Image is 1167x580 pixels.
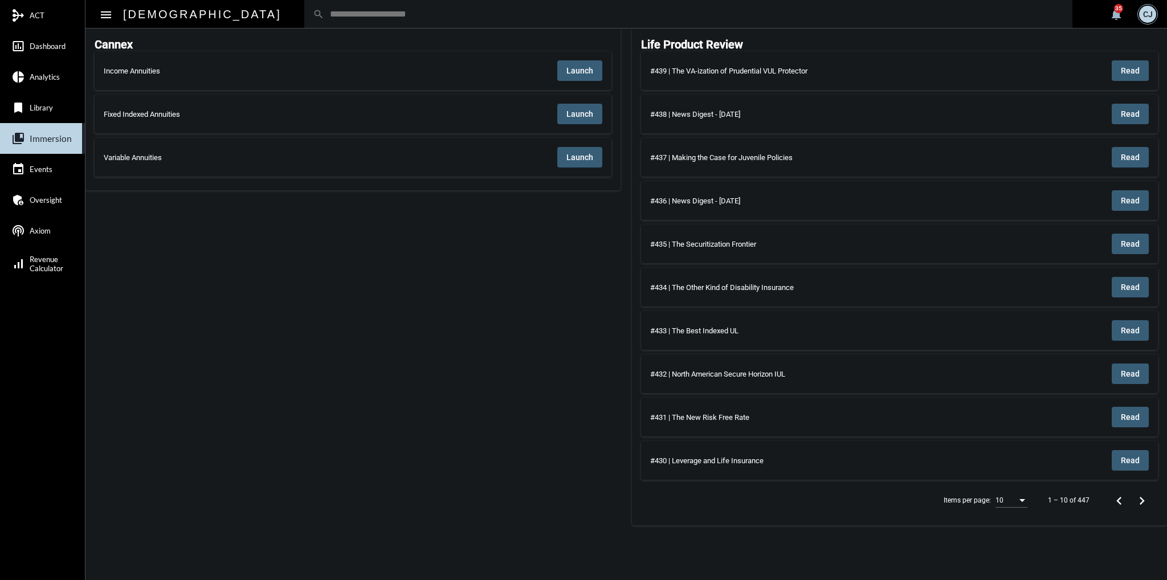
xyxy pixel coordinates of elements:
div: Variable Annuities [104,153,293,162]
div: #433 | The Best Indexed UL [650,326,863,335]
button: Read [1112,147,1149,168]
div: #431 | The New Risk Free Rate [650,413,870,422]
div: #436 | News Digest - [DATE] [650,197,864,205]
span: Read [1121,109,1140,119]
span: Read [1121,196,1140,205]
span: Dashboard [30,42,66,51]
mat-icon: pie_chart [11,70,25,84]
div: #432 | North American Secure Horizon IUL [650,370,894,378]
mat-icon: collections_bookmark [11,132,25,145]
button: Launch [557,60,602,81]
mat-icon: insert_chart_outlined [11,39,25,53]
div: Income Annuities [104,67,292,75]
button: Read [1112,60,1149,81]
div: #430 | Leverage and Life Insurance [650,456,880,465]
div: CJ [1139,6,1156,23]
button: Launch [557,104,602,124]
button: Previous page [1108,489,1131,512]
button: Read [1112,277,1149,297]
div: #437 | Making the Case for Juvenile Policies [650,153,899,162]
span: Immersion [30,133,72,144]
span: 10 [995,496,1003,504]
mat-icon: bookmark [11,101,25,115]
div: Fixed Indexed Annuities [104,110,306,119]
div: 1 – 10 of 447 [1048,496,1090,504]
span: Read [1121,283,1140,292]
span: Read [1121,153,1140,162]
span: Read [1121,66,1140,75]
mat-icon: Side nav toggle icon [99,8,113,22]
button: Read [1112,234,1149,254]
button: Read [1112,104,1149,124]
h2: Cannex [95,38,133,51]
span: Revenue Calculator [30,255,63,273]
div: #434 | The Other Kind of Disability Insurance [650,283,900,292]
span: Read [1121,326,1140,335]
button: Toggle sidenav [95,3,117,26]
mat-icon: podcasts [11,224,25,238]
span: Oversight [30,195,62,205]
button: Read [1112,190,1149,211]
mat-icon: event [11,162,25,176]
div: #438 | News Digest - [DATE] [650,110,864,119]
span: Launch [566,66,593,75]
mat-icon: mediation [11,9,25,22]
span: Axiom [30,226,51,235]
mat-icon: notifications [1109,7,1123,21]
h2: Life Product Review [641,38,743,51]
span: Analytics [30,72,60,81]
span: Read [1121,412,1140,422]
button: Read [1112,407,1149,427]
span: Library [30,103,53,112]
mat-icon: signal_cellular_alt [11,257,25,271]
button: Read [1112,450,1149,471]
div: Items per page: [944,496,991,504]
span: Read [1121,239,1140,248]
button: Read [1112,320,1149,341]
button: Read [1112,363,1149,384]
h2: [DEMOGRAPHIC_DATA] [123,5,281,23]
mat-icon: admin_panel_settings [11,193,25,207]
div: 35 [1114,4,1123,13]
span: Read [1121,369,1140,378]
span: Launch [566,153,593,162]
div: #439 | The VA-ization of Prudential VUL Protector [650,67,909,75]
span: ACT [30,11,44,20]
mat-select: Items per page: [995,497,1027,505]
button: Launch [557,147,602,168]
span: Launch [566,109,593,119]
span: Events [30,165,52,174]
span: Read [1121,456,1140,465]
mat-icon: search [313,9,324,20]
div: #435 | The Securitization Frontier [650,240,875,248]
button: Next page [1131,489,1153,512]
